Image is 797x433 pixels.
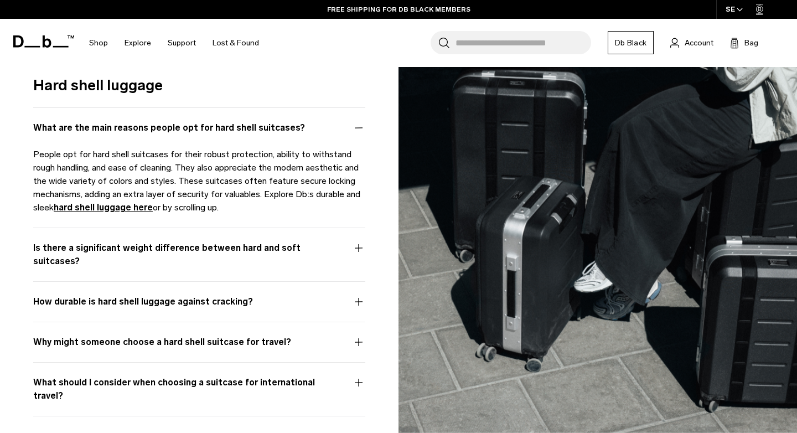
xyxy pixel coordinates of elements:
button: Bag [730,36,758,49]
button: What are the main reasons people opt for hard shell suitcases? [33,121,365,148]
a: Account [670,36,713,49]
a: Db Black [608,31,654,54]
button: Is there a significant weight difference between hard and soft suitcases? [33,241,365,281]
p: People opt for hard shell suitcases for their robust protection, ability to withstand rough handl... [33,148,365,214]
a: Shop [89,23,108,63]
span: Account [685,37,713,49]
button: How durable is hard shell luggage against cracking? [33,295,365,322]
button: What should I consider when choosing a suitcase for international travel? [33,376,365,416]
a: FREE SHIPPING FOR DB BLACK MEMBERS [327,4,470,14]
a: Explore [125,23,151,63]
div: What are the main reasons people opt for hard shell suitcases? [33,148,365,214]
button: Why might someone choose a hard shell suitcase for travel? [33,336,365,362]
a: hard shell luggage here [54,202,153,213]
a: Support [168,23,196,63]
a: Lost & Found [213,23,259,63]
h3: Hard shell luggage [33,74,365,97]
nav: Main Navigation [81,19,267,67]
span: Bag [744,37,758,49]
